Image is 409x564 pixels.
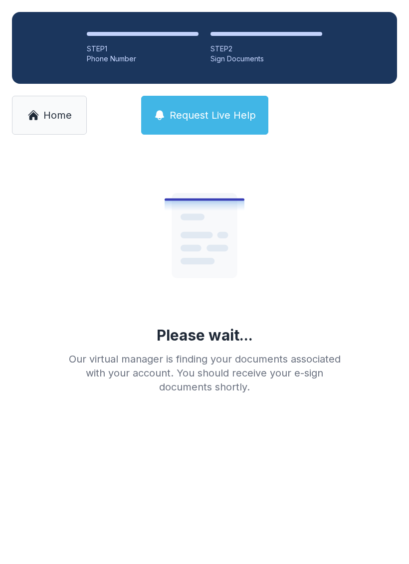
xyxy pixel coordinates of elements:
span: Home [43,108,72,122]
span: Request Live Help [170,108,256,122]
div: Please wait... [157,326,253,344]
div: Our virtual manager is finding your documents associated with your account. You should receive yo... [61,352,348,394]
div: STEP 2 [210,44,322,54]
div: STEP 1 [87,44,199,54]
div: Phone Number [87,54,199,64]
div: Sign Documents [210,54,322,64]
